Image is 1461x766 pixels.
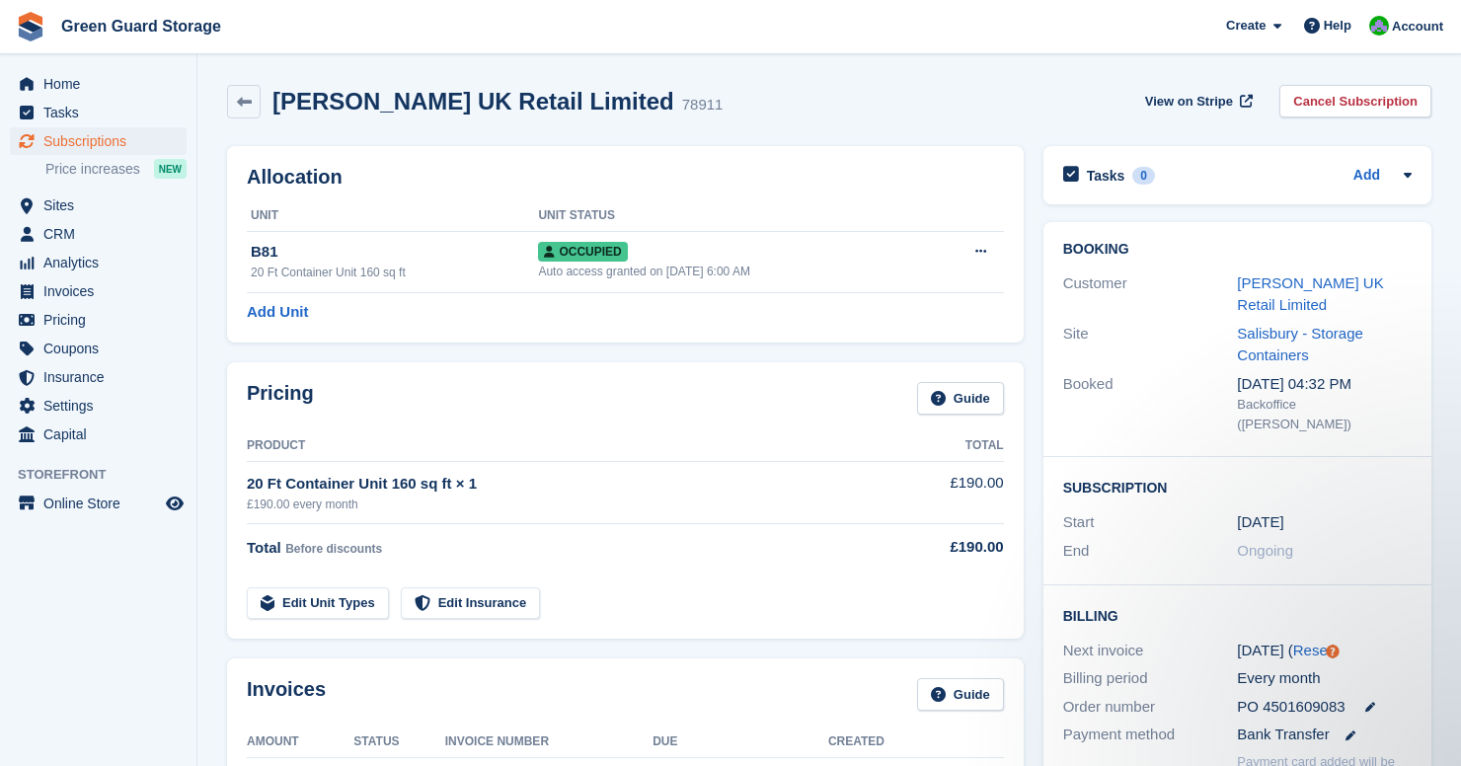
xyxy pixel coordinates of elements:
[43,191,162,219] span: Sites
[353,727,444,758] th: Status
[43,99,162,126] span: Tasks
[1324,16,1351,36] span: Help
[1087,167,1125,185] h2: Tasks
[886,461,1003,523] td: £190.00
[247,727,353,758] th: Amount
[1063,511,1238,534] div: Start
[1063,667,1238,690] div: Billing period
[1392,17,1443,37] span: Account
[1063,540,1238,563] div: End
[10,220,187,248] a: menu
[247,301,308,324] a: Add Unit
[1063,605,1412,625] h2: Billing
[1237,667,1412,690] div: Every month
[886,430,1003,462] th: Total
[247,539,281,556] span: Total
[43,220,162,248] span: CRM
[251,264,538,281] div: 20 Ft Container Unit 160 sq ft
[247,166,1004,189] h2: Allocation
[154,159,187,179] div: NEW
[538,200,927,232] th: Unit Status
[43,421,162,448] span: Capital
[10,363,187,391] a: menu
[251,241,538,264] div: B81
[1237,542,1293,559] span: Ongoing
[1063,477,1412,497] h2: Subscription
[43,363,162,391] span: Insurance
[1132,167,1155,185] div: 0
[1237,511,1283,534] time: 2025-04-01 00:00:00 UTC
[1369,16,1389,36] img: Jonathan Bailey
[45,160,140,179] span: Price increases
[272,88,674,115] h2: [PERSON_NAME] UK Retail Limited
[1237,325,1363,364] a: Salisbury - Storage Containers
[43,127,162,155] span: Subscriptions
[1237,274,1383,314] a: [PERSON_NAME] UK Retail Limited
[10,335,187,362] a: menu
[1137,85,1257,117] a: View on Stripe
[1063,696,1238,719] div: Order number
[1237,395,1412,433] div: Backoffice ([PERSON_NAME])
[247,496,886,513] div: £190.00 every month
[1353,165,1380,188] a: Add
[10,70,187,98] a: menu
[1063,373,1238,434] div: Booked
[10,99,187,126] a: menu
[247,587,389,620] a: Edit Unit Types
[10,306,187,334] a: menu
[401,587,541,620] a: Edit Insurance
[43,335,162,362] span: Coupons
[10,249,187,276] a: menu
[16,12,45,41] img: stora-icon-8386f47178a22dfd0bd8f6a31ec36ba5ce8667c1dd55bd0f319d3a0aa187defe.svg
[1237,640,1412,662] div: [DATE] ( )
[1063,724,1238,746] div: Payment method
[45,158,187,180] a: Price increases NEW
[10,490,187,517] a: menu
[285,542,382,556] span: Before discounts
[247,200,538,232] th: Unit
[43,277,162,305] span: Invoices
[53,10,229,42] a: Green Guard Storage
[1293,642,1332,658] a: Reset
[10,191,187,219] a: menu
[43,70,162,98] span: Home
[10,392,187,420] a: menu
[917,382,1004,415] a: Guide
[1226,16,1266,36] span: Create
[247,678,326,711] h2: Invoices
[247,382,314,415] h2: Pricing
[1063,640,1238,662] div: Next invoice
[10,421,187,448] a: menu
[163,492,187,515] a: Preview store
[1063,323,1238,367] div: Site
[1237,696,1345,719] span: PO 4501609083
[917,678,1004,711] a: Guide
[10,277,187,305] a: menu
[445,727,654,758] th: Invoice Number
[886,536,1003,559] div: £190.00
[1145,92,1233,112] span: View on Stripe
[1063,272,1238,317] div: Customer
[1279,85,1431,117] a: Cancel Subscription
[43,490,162,517] span: Online Store
[538,263,927,280] div: Auto access granted on [DATE] 6:00 AM
[247,430,886,462] th: Product
[1324,643,1342,660] div: Tooltip anchor
[43,249,162,276] span: Analytics
[43,392,162,420] span: Settings
[828,727,1004,758] th: Created
[18,465,196,485] span: Storefront
[1063,242,1412,258] h2: Booking
[682,94,724,116] div: 78911
[653,727,828,758] th: Due
[43,306,162,334] span: Pricing
[1237,724,1412,746] div: Bank Transfer
[247,473,886,496] div: 20 Ft Container Unit 160 sq ft × 1
[538,242,627,262] span: Occupied
[1237,373,1412,396] div: [DATE] 04:32 PM
[10,127,187,155] a: menu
